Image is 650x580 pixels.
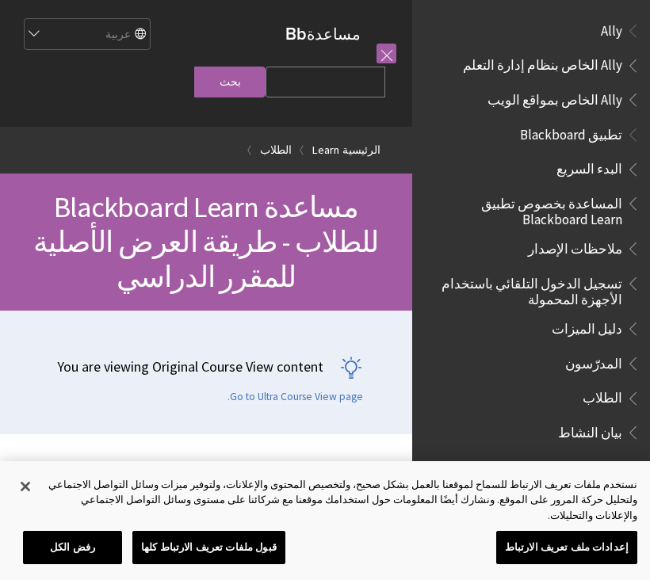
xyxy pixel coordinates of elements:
strong: Bb [285,24,307,44]
span: تسجيل الدخول التلقائي باستخدام الأجهزة المحمولة [431,270,622,307]
a: مساعدةBb [285,24,361,44]
span: Ally الخاص بمواقع الويب [487,86,622,108]
span: تطبيق Blackboard [520,121,622,143]
span: البدء السريع [556,156,622,177]
span: الطلاب [583,385,622,406]
div: نستخدم ملفات تعريف الارتباط للسماح لموقعنا بالعمل بشكل صحيح، ولتخصيص المحتوى والإعلانات، ولتوفير ... [45,477,637,524]
span: المساعدة بخصوص تطبيق Blackboard Learn [431,190,622,227]
span: اليوميات [575,454,622,475]
span: ملاحظات الإصدار [528,235,622,257]
nav: Book outline for Anthology Ally Help [422,17,640,113]
span: بيان النشاط [558,419,622,441]
a: الرئيسية [342,140,380,160]
span: المدرّسون [565,350,622,372]
p: You are viewing Original Course View content [16,357,363,376]
button: قبول ملفات تعريف الارتباط كلها [132,531,285,564]
span: مساعدة Blackboard Learn للطلاب - طريقة العرض الأصلية للمقرر الدراسي [33,189,378,295]
span: Ally الخاص بنظام إدارة التعلم [463,52,622,74]
a: Learn [312,140,339,160]
button: إغلاق [8,469,43,504]
span: Ally [601,17,622,39]
span: دليل الميزات [552,315,622,337]
button: رفض الكل [23,531,122,564]
a: Go to Ultra Course View page. [227,390,363,404]
a: الطلاب [260,140,292,160]
select: Site Language Selector [23,19,150,51]
input: بحث [194,67,266,97]
button: إعدادات ملف تعريف الارتباط [496,531,637,564]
